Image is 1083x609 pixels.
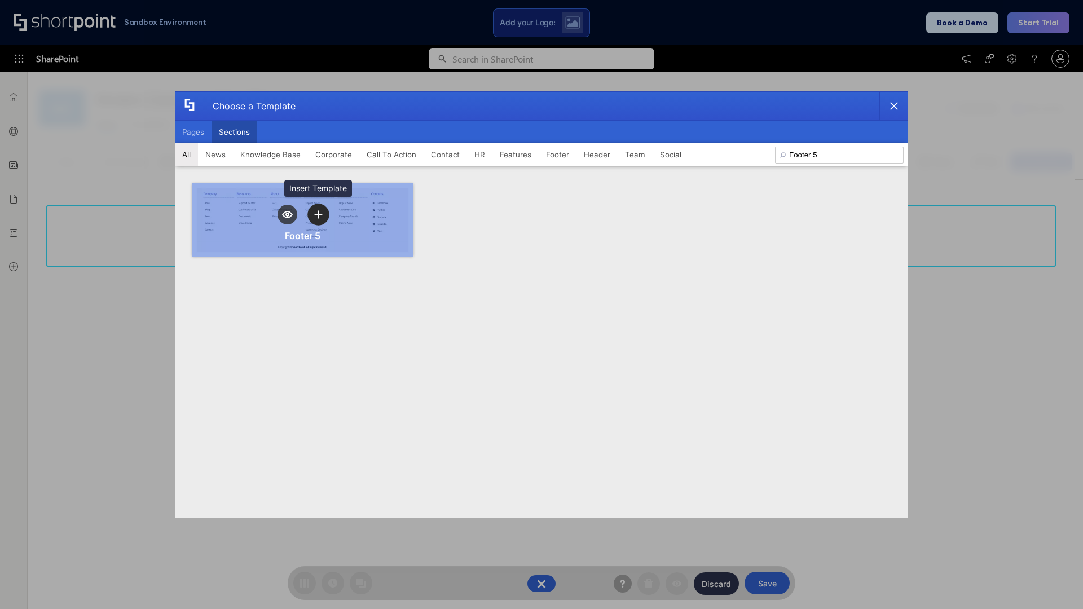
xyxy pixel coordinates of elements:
iframe: Chat Widget [1027,555,1083,609]
button: Team [618,143,653,166]
input: Search [775,147,904,164]
button: Call To Action [359,143,424,166]
button: News [198,143,233,166]
button: Sections [212,121,257,143]
div: template selector [175,91,908,518]
button: Corporate [308,143,359,166]
button: Footer [539,143,576,166]
button: Features [492,143,539,166]
div: Choose a Template [204,92,296,120]
div: Footer 5 [285,230,320,241]
button: Pages [175,121,212,143]
button: All [175,143,198,166]
button: Knowledge Base [233,143,308,166]
button: Social [653,143,689,166]
button: HR [467,143,492,166]
button: Contact [424,143,467,166]
button: Header [576,143,618,166]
